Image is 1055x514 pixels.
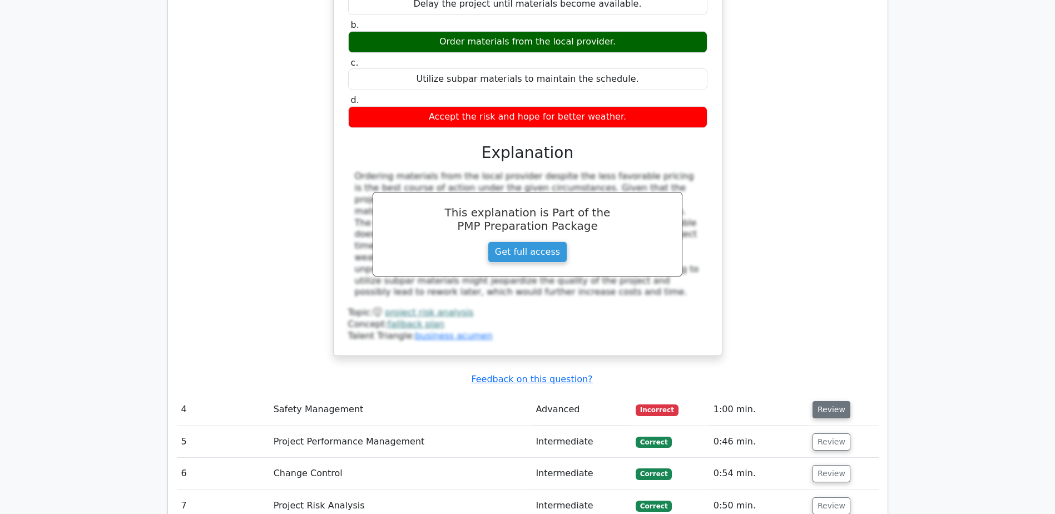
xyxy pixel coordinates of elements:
[636,501,672,512] span: Correct
[177,458,269,490] td: 6
[385,307,473,318] a: project risk analysis
[636,468,672,480] span: Correct
[415,330,492,341] a: business acumen
[709,394,808,426] td: 1:00 min.
[355,171,701,298] div: Ordering materials from the local provider despite the less favorable pricing is the best course ...
[531,426,631,458] td: Intermediate
[269,426,532,458] td: Project Performance Management
[348,31,707,53] div: Order materials from the local provider.
[709,458,808,490] td: 0:54 min.
[351,57,359,68] span: c.
[351,95,359,105] span: d.
[531,458,631,490] td: Intermediate
[269,394,532,426] td: Safety Management
[355,144,701,162] h3: Explanation
[636,437,672,448] span: Correct
[351,19,359,30] span: b.
[388,319,444,329] a: fallback plan
[348,68,707,90] div: Utilize subpar materials to maintain the schedule.
[348,319,707,330] div: Concept:
[348,307,707,319] div: Topic:
[813,401,850,418] button: Review
[177,426,269,458] td: 5
[348,307,707,342] div: Talent Triangle:
[636,404,678,416] span: Incorrect
[531,394,631,426] td: Advanced
[348,106,707,128] div: Accept the risk and hope for better weather.
[471,374,592,384] a: Feedback on this question?
[813,465,850,482] button: Review
[269,458,532,490] td: Change Control
[709,426,808,458] td: 0:46 min.
[488,241,567,263] a: Get full access
[177,394,269,426] td: 4
[813,433,850,451] button: Review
